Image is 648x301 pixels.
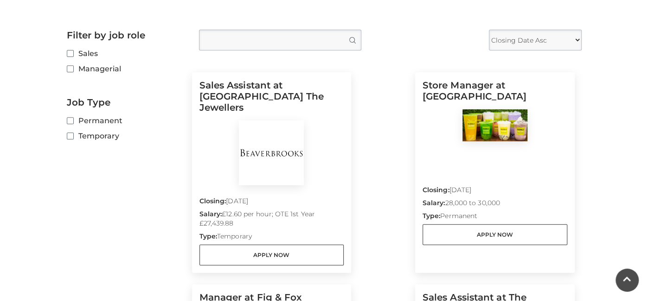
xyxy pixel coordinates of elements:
[199,196,344,209] p: [DATE]
[67,97,185,108] h2: Job Type
[423,199,445,207] strong: Salary:
[423,186,449,194] strong: Closing:
[199,209,344,232] p: £12.60 per hour; OTE 1st Year £27,439.88
[423,185,567,198] p: [DATE]
[423,80,567,109] h5: Store Manager at [GEOGRAPHIC_DATA]
[239,120,304,185] img: BeaverBrooks The Jewellers
[199,197,226,205] strong: Closing:
[423,198,567,211] p: 28,000 to 30,000
[199,232,217,240] strong: Type:
[423,211,567,224] p: Permanent
[462,109,527,141] img: Bubble Citea
[67,115,185,126] label: Permanent
[67,63,185,75] label: Managerial
[199,80,344,120] h5: Sales Assistant at [GEOGRAPHIC_DATA] The Jewellers
[199,245,344,265] a: Apply Now
[423,224,567,245] a: Apply Now
[67,30,185,41] h2: Filter by job role
[423,212,440,220] strong: Type:
[67,48,185,59] label: Sales
[199,210,222,218] strong: Salary:
[67,130,185,142] label: Temporary
[199,232,344,245] p: Temporary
